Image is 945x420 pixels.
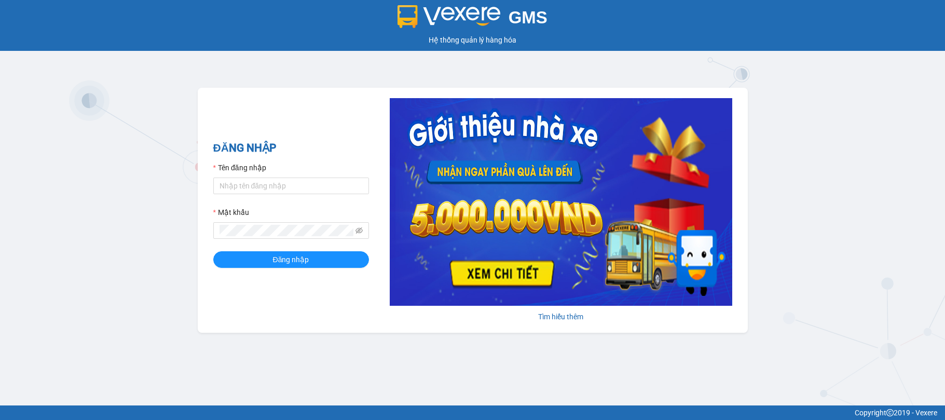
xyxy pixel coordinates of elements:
[220,225,353,236] input: Mật khẩu
[3,34,942,46] div: Hệ thống quản lý hàng hóa
[213,178,369,194] input: Tên đăng nhập
[273,254,309,265] span: Đăng nhập
[886,409,894,416] span: copyright
[390,98,732,306] img: banner-0
[8,407,937,418] div: Copyright 2019 - Vexere
[398,16,547,24] a: GMS
[213,162,266,173] label: Tên đăng nhập
[390,311,732,322] div: Tìm hiểu thêm
[213,140,369,157] h2: ĐĂNG NHẬP
[213,207,249,218] label: Mật khẩu
[355,227,363,234] span: eye-invisible
[509,8,547,27] span: GMS
[213,251,369,268] button: Đăng nhập
[398,5,500,28] img: logo 2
